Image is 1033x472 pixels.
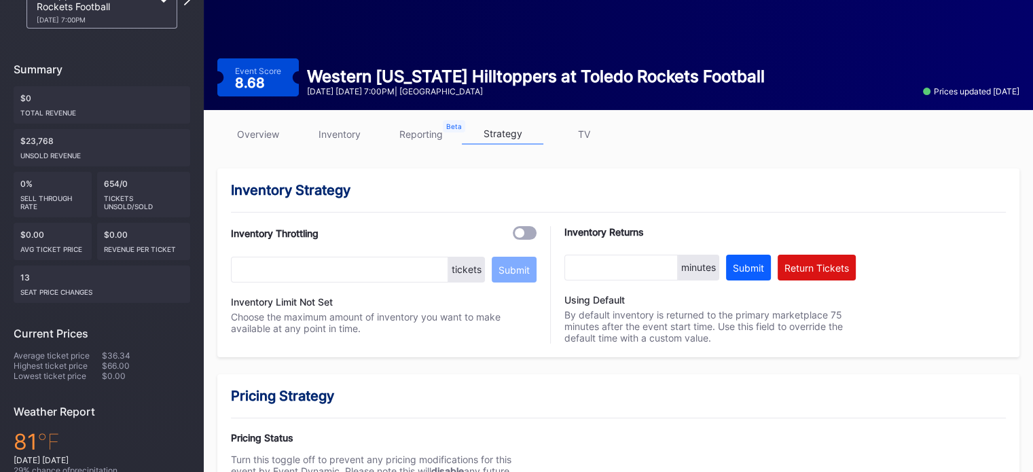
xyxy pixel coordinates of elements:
div: Inventory Strategy [231,182,1006,198]
span: ℉ [37,429,60,455]
div: Average ticket price [14,350,102,361]
div: Sell Through Rate [20,189,85,211]
div: Highest ticket price [14,361,102,371]
div: Choose the maximum amount of inventory you want to make available at any point in time. [231,311,537,334]
div: [DATE] [DATE] [14,455,190,465]
a: inventory [299,124,380,145]
div: Unsold Revenue [20,146,183,160]
div: Inventory Throttling [231,228,319,239]
div: Current Prices [14,327,190,340]
div: Pricing Strategy [231,388,1006,404]
div: tickets [448,257,485,283]
div: $23,768 [14,129,190,166]
div: 13 [14,266,190,303]
button: Return Tickets [778,255,856,280]
a: TV [543,124,625,145]
a: reporting [380,124,462,145]
div: Avg ticket price [20,240,85,253]
div: Total Revenue [20,103,183,117]
div: Submit [499,264,530,276]
div: $36.34 [102,350,190,361]
div: [DATE] 7:00PM [37,16,153,24]
div: $0.00 [97,223,191,260]
div: By default inventory is returned to the primary marketplace 75 minutes after the event start time... [564,294,856,344]
div: 8.68 [235,76,268,90]
div: Pricing Status [231,432,537,443]
div: Revenue per ticket [104,240,184,253]
div: Lowest ticket price [14,371,102,381]
div: $0.00 [14,223,92,260]
button: Submit [726,255,771,280]
a: overview [217,124,299,145]
div: Prices updated [DATE] [923,86,1019,96]
div: Return Tickets [784,262,849,274]
div: Inventory Limit Not Set [231,296,537,308]
div: $0.00 [102,371,190,381]
div: Summary [14,62,190,76]
div: Tickets Unsold/Sold [104,189,184,211]
div: seat price changes [20,283,183,296]
div: $66.00 [102,361,190,371]
div: Event Score [235,66,281,76]
div: Inventory Returns [564,226,856,238]
div: minutes [678,255,719,280]
div: [DATE] [DATE] 7:00PM | [GEOGRAPHIC_DATA] [307,86,765,96]
a: strategy [462,124,543,145]
div: 0% [14,172,92,217]
div: Using Default [564,294,856,306]
div: $0 [14,86,190,124]
div: 81 [14,429,190,455]
div: Western [US_STATE] Hilltoppers at Toledo Rockets Football [307,67,765,86]
div: 654/0 [97,172,191,217]
div: Submit [733,262,764,274]
button: Submit [492,257,537,283]
div: Weather Report [14,405,190,418]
